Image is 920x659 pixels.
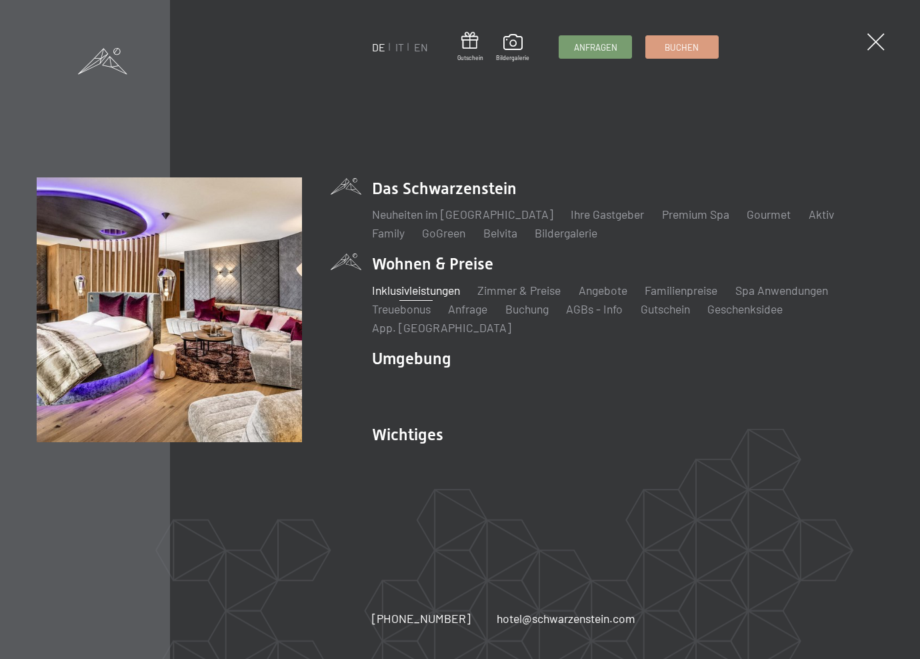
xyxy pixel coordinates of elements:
a: App. [GEOGRAPHIC_DATA] [372,320,511,335]
a: Family [372,225,405,240]
a: Angebote [579,283,627,297]
a: Gutschein [457,32,483,62]
a: hotel@schwarzenstein.com [497,610,635,627]
a: GoGreen [422,225,465,240]
a: Ihre Gastgeber [571,207,644,221]
a: Neuheiten im [GEOGRAPHIC_DATA] [372,207,553,221]
a: Premium Spa [662,207,729,221]
a: IT [395,41,404,53]
a: Bildergalerie [535,225,597,240]
a: Aktiv [809,207,834,221]
a: Geschenksidee [707,301,783,316]
a: Buchen [646,36,718,58]
a: Gourmet [747,207,791,221]
span: Bildergalerie [496,54,529,62]
a: AGBs - Info [566,301,623,316]
a: Anfrage [448,301,487,316]
a: DE [372,41,385,53]
a: Gutschein [641,301,690,316]
a: [PHONE_NUMBER] [372,610,471,627]
a: Familienpreise [645,283,717,297]
a: Inklusivleistungen [372,283,460,297]
span: Buchen [665,41,699,53]
a: Zimmer & Preise [477,283,561,297]
a: Spa Anwendungen [735,283,828,297]
a: EN [414,41,428,53]
a: Anfragen [559,36,631,58]
span: Anfragen [574,41,617,53]
a: Treuebonus [372,301,431,316]
a: Belvita [483,225,517,240]
a: Bildergalerie [496,34,529,62]
span: [PHONE_NUMBER] [372,611,471,626]
a: Buchung [505,301,549,316]
span: Gutschein [457,54,483,62]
